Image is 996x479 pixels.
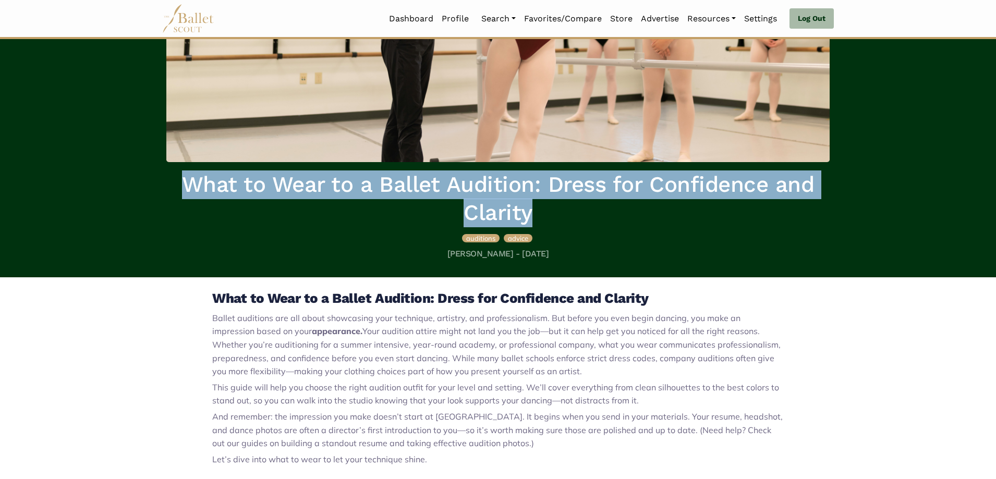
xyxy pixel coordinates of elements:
a: auditions [462,232,502,243]
span: Let’s dive into what to wear to let your technique shine. [212,454,427,464]
a: Log Out [789,8,834,29]
a: Favorites/Compare [520,8,606,30]
span: And remember: the impression you make doesn’t start at [GEOGRAPHIC_DATA]. It begins when you send... [212,411,783,448]
a: Resources [683,8,740,30]
a: Search [477,8,520,30]
span: auditions [466,234,495,242]
a: Store [606,8,637,30]
h1: What to Wear to a Ballet Audition: Dress for Confidence and Clarity [166,170,830,227]
h5: [PERSON_NAME] - [DATE] [166,249,830,260]
span: advice [508,234,528,242]
a: Settings [740,8,781,30]
span: Ballet auditions are all about showcasing your technique, artistry, and professionalism. But befo... [212,313,740,337]
a: Profile [438,8,473,30]
a: Dashboard [385,8,438,30]
strong: What to Wear to a Ballet Audition: Dress for Confidence and Clarity [212,290,649,306]
strong: appearance. [312,326,362,336]
span: Your audition attire might not land you the job—but it can help get you noticed for all the right... [212,326,781,376]
a: Advertise [637,8,683,30]
a: advice [504,232,532,243]
span: This guide will help you choose the right audition outfit for your level and setting. We’ll cover... [212,382,779,406]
